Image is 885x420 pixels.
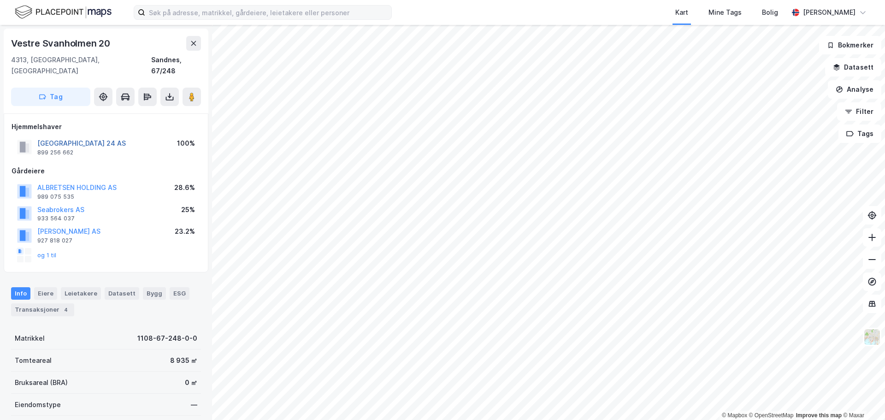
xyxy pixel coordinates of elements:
[37,149,73,156] div: 899 256 662
[37,237,72,244] div: 927 818 027
[143,287,166,299] div: Bygg
[803,7,855,18] div: [PERSON_NAME]
[15,333,45,344] div: Matrikkel
[828,80,881,99] button: Analyse
[15,399,61,410] div: Eiendomstype
[15,377,68,388] div: Bruksareal (BRA)
[61,287,101,299] div: Leietakere
[185,377,197,388] div: 0 ㎡
[819,36,881,54] button: Bokmerker
[37,215,75,222] div: 933 564 037
[174,182,195,193] div: 28.6%
[796,412,842,419] a: Improve this map
[839,376,885,420] iframe: Chat Widget
[37,193,74,201] div: 989 075 535
[177,138,195,149] div: 100%
[762,7,778,18] div: Bolig
[11,54,151,77] div: 4313, [GEOGRAPHIC_DATA], [GEOGRAPHIC_DATA]
[61,305,71,314] div: 4
[175,226,195,237] div: 23.2%
[12,121,201,132] div: Hjemmelshaver
[170,287,189,299] div: ESG
[151,54,201,77] div: Sandnes, 67/248
[839,376,885,420] div: Kontrollprogram for chat
[825,58,881,77] button: Datasett
[11,88,90,106] button: Tag
[749,412,794,419] a: OpenStreetMap
[170,355,197,366] div: 8 935 ㎡
[181,204,195,215] div: 25%
[863,328,881,346] img: Z
[708,7,742,18] div: Mine Tags
[105,287,139,299] div: Datasett
[12,166,201,177] div: Gårdeiere
[15,355,52,366] div: Tomteareal
[137,333,197,344] div: 1108-67-248-0-0
[34,287,57,299] div: Eiere
[11,303,74,316] div: Transaksjoner
[675,7,688,18] div: Kart
[15,4,112,20] img: logo.f888ab2527a4732fd821a326f86c7f29.svg
[837,102,881,121] button: Filter
[722,412,747,419] a: Mapbox
[191,399,197,410] div: —
[11,287,30,299] div: Info
[11,36,112,51] div: Vestre Svanholmen 20
[145,6,391,19] input: Søk på adresse, matrikkel, gårdeiere, leietakere eller personer
[838,124,881,143] button: Tags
